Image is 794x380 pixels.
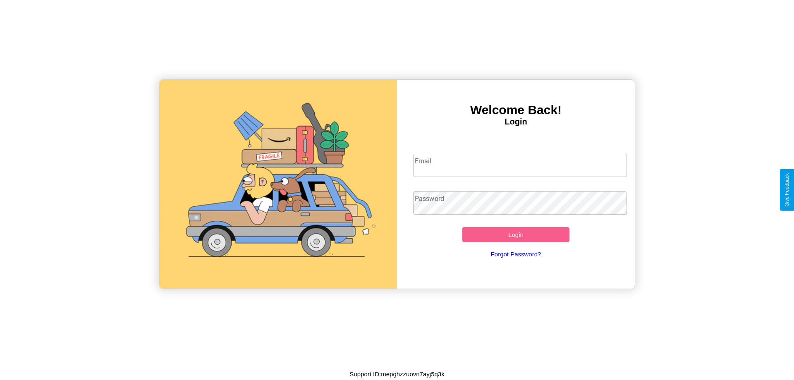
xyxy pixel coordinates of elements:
h3: Welcome Back! [397,103,635,117]
div: Give Feedback [784,173,790,207]
p: Support ID: mepghzzuovn7ayj5q3k [349,368,444,380]
button: Login [462,227,569,242]
img: gif [159,80,397,289]
a: Forgot Password? [409,242,623,266]
h4: Login [397,117,635,127]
